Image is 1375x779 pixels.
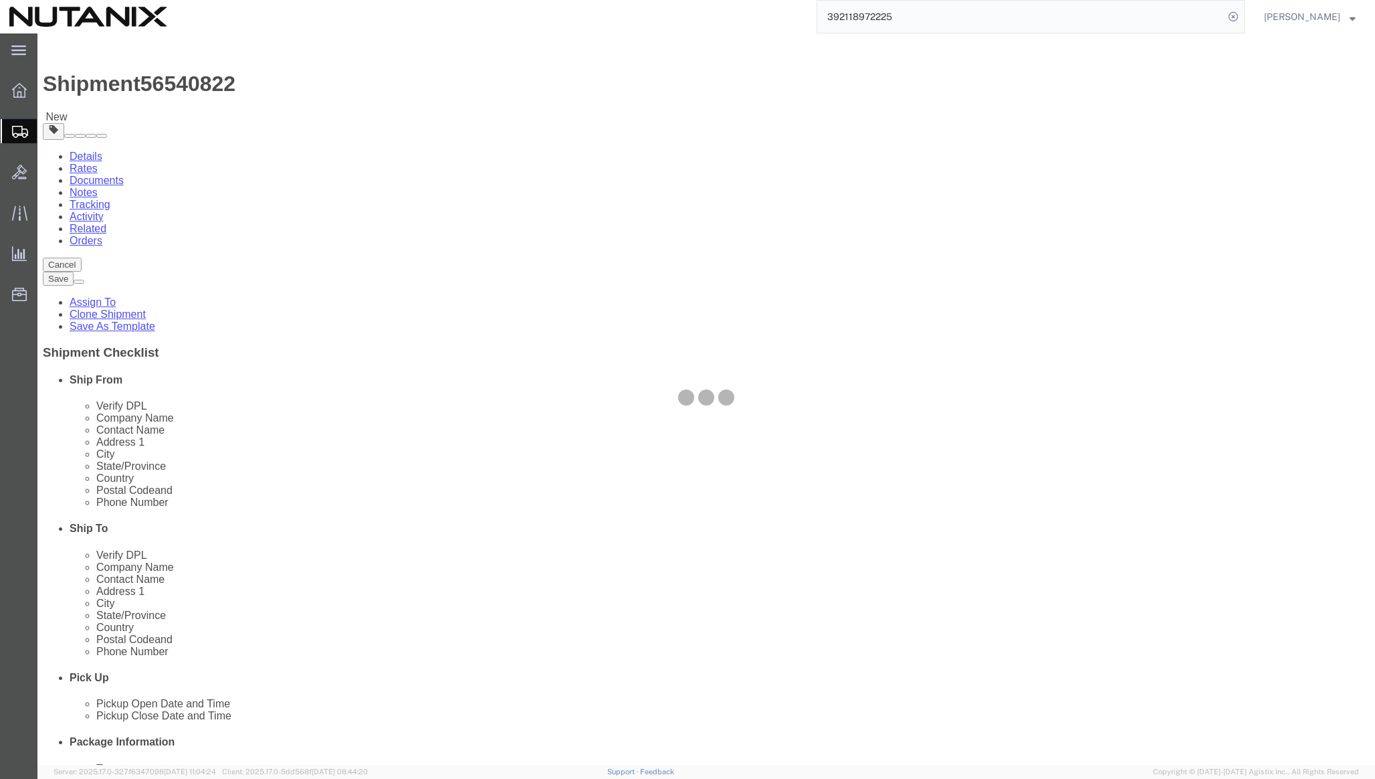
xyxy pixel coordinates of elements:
span: Copyright © [DATE]-[DATE] Agistix Inc., All Rights Reserved [1153,766,1359,778]
button: [PERSON_NAME] [1263,9,1356,25]
img: logo [9,7,167,27]
span: [DATE] 08:44:20 [312,768,368,776]
span: Server: 2025.17.0-327f6347098 [54,768,216,776]
span: Aanand Dave [1264,9,1340,24]
span: [DATE] 11:04:24 [164,768,216,776]
input: Search for shipment number, reference number [817,1,1224,33]
a: Feedback [640,768,674,776]
a: Support [607,768,641,776]
span: Client: 2025.17.0-5dd568f [222,768,368,776]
